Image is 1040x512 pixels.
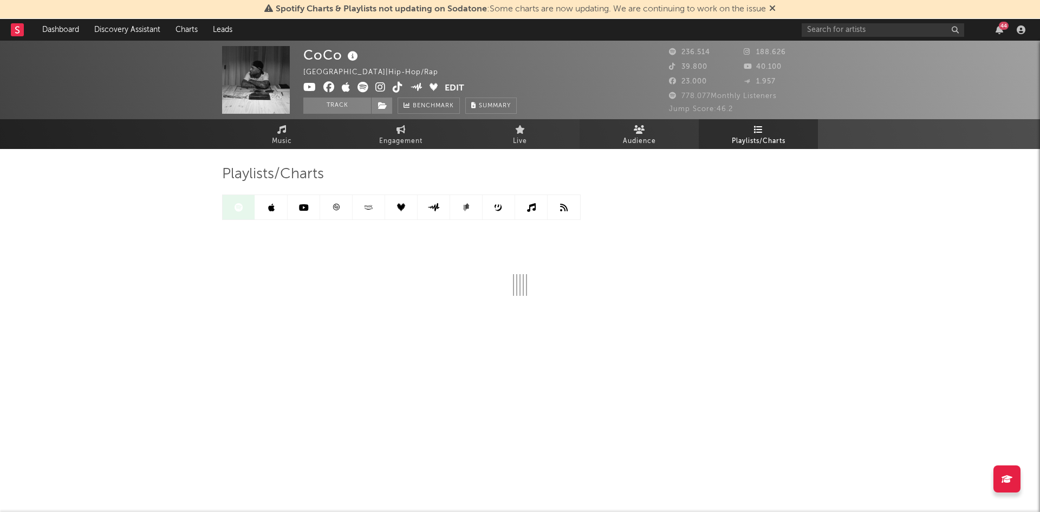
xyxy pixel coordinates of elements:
[398,98,460,114] a: Benchmark
[802,23,964,37] input: Search for artists
[445,82,464,95] button: Edit
[35,19,87,41] a: Dashboard
[303,46,361,64] div: CoCo
[732,135,785,148] span: Playlists/Charts
[222,119,341,149] a: Music
[413,100,454,113] span: Benchmark
[303,66,451,79] div: [GEOGRAPHIC_DATA] | Hip-Hop/Rap
[744,78,776,85] span: 1.957
[168,19,205,41] a: Charts
[744,63,782,70] span: 40.100
[999,22,1009,30] div: 44
[580,119,699,149] a: Audience
[276,5,487,14] span: Spotify Charts & Playlists not updating on Sodatone
[272,135,292,148] span: Music
[669,106,733,113] span: Jump Score: 46.2
[222,168,324,181] span: Playlists/Charts
[303,98,371,114] button: Track
[205,19,240,41] a: Leads
[87,19,168,41] a: Discovery Assistant
[769,5,776,14] span: Dismiss
[513,135,527,148] span: Live
[669,49,710,56] span: 236.514
[460,119,580,149] a: Live
[623,135,656,148] span: Audience
[479,103,511,109] span: Summary
[996,25,1003,34] button: 44
[669,63,707,70] span: 39.800
[341,119,460,149] a: Engagement
[465,98,517,114] button: Summary
[699,119,818,149] a: Playlists/Charts
[669,93,777,100] span: 778.077 Monthly Listeners
[276,5,766,14] span: : Some charts are now updating. We are continuing to work on the issue
[744,49,786,56] span: 188.626
[379,135,422,148] span: Engagement
[669,78,707,85] span: 23.000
